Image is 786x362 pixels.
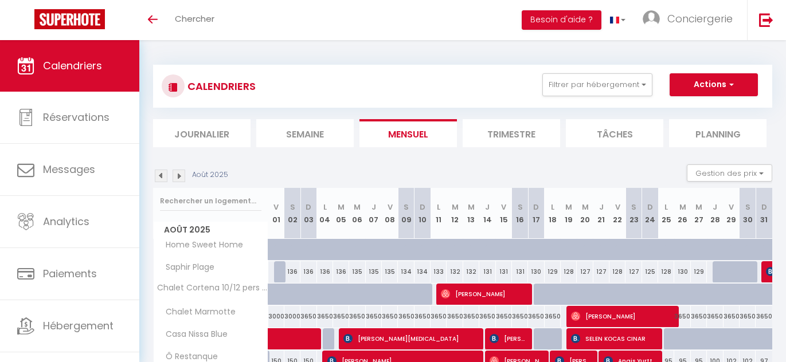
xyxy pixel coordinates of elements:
[522,10,601,30] button: Besoin d'aide ?
[533,202,539,213] abbr: D
[756,306,772,327] div: 3650
[609,261,625,282] div: 128
[382,261,398,282] div: 135
[372,202,376,213] abbr: J
[512,306,528,327] div: 3650
[761,202,767,213] abbr: D
[674,188,690,239] th: 26
[290,202,295,213] abbr: S
[740,188,756,239] th: 30
[43,110,110,124] span: Réservations
[512,188,528,239] th: 16
[756,188,772,239] th: 31
[366,188,382,239] th: 07
[155,261,217,274] span: Saphir Plage
[333,306,349,327] div: 3650
[740,306,756,327] div: 3650
[501,202,506,213] abbr: V
[317,261,333,282] div: 136
[349,306,365,327] div: 3650
[609,188,625,239] th: 22
[496,306,512,327] div: 3650
[256,119,354,147] li: Semaine
[447,261,463,282] div: 132
[759,13,773,27] img: logout
[679,202,686,213] abbr: M
[545,261,561,282] div: 129
[658,188,674,239] th: 25
[566,119,663,147] li: Tâches
[490,328,527,349] span: [PERSON_NAME]
[561,188,577,239] th: 19
[155,306,238,318] span: Chalet Marmotte
[463,261,479,282] div: 132
[155,328,230,341] span: Casa Nissa Blue
[160,191,261,211] input: Rechercher un logement...
[615,202,620,213] abbr: V
[398,188,414,239] th: 09
[317,188,333,239] th: 04
[43,162,95,176] span: Messages
[437,202,440,213] abbr: L
[463,119,560,147] li: Trimestre
[625,188,642,239] th: 23
[593,261,609,282] div: 127
[273,202,279,213] abbr: V
[414,188,431,239] th: 10
[447,306,463,327] div: 3650
[317,306,333,327] div: 3650
[642,261,658,282] div: 125
[577,261,593,282] div: 127
[404,202,409,213] abbr: S
[366,306,382,327] div: 3650
[306,202,311,213] abbr: D
[452,202,459,213] abbr: M
[479,306,495,327] div: 3650
[577,188,593,239] th: 20
[631,202,636,213] abbr: S
[192,170,228,180] p: Août 2025
[338,202,345,213] abbr: M
[349,188,365,239] th: 06
[398,261,414,282] div: 134
[323,202,327,213] abbr: L
[153,119,251,147] li: Journalier
[713,202,717,213] abbr: J
[724,306,740,327] div: 3650
[333,261,349,282] div: 136
[582,202,589,213] abbr: M
[463,306,479,327] div: 3650
[542,73,652,96] button: Filtrer par hébergement
[468,202,475,213] abbr: M
[398,306,414,327] div: 3650
[729,202,734,213] abbr: V
[593,188,609,239] th: 21
[43,318,114,333] span: Hébergement
[528,188,544,239] th: 17
[707,306,723,327] div: 3650
[707,188,723,239] th: 28
[691,261,707,282] div: 129
[545,306,561,327] div: 3650
[545,188,561,239] th: 18
[695,202,702,213] abbr: M
[155,284,270,292] span: Chalet Cortena 10/12 pers « les Saisies »
[528,306,544,327] div: 3650
[34,9,105,29] img: Super Booking
[479,188,495,239] th: 14
[155,239,246,251] span: Home Sweet Home
[300,188,316,239] th: 03
[268,188,284,239] th: 01
[479,261,495,282] div: 131
[485,202,490,213] abbr: J
[669,119,767,147] li: Planning
[185,73,256,99] h3: CALENDRIERS
[343,328,477,349] span: [PERSON_NAME][MEDICAL_DATA]
[674,306,690,327] div: 3650
[354,202,361,213] abbr: M
[565,202,572,213] abbr: M
[431,188,447,239] th: 11
[420,202,425,213] abbr: D
[674,261,690,282] div: 130
[658,261,674,282] div: 128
